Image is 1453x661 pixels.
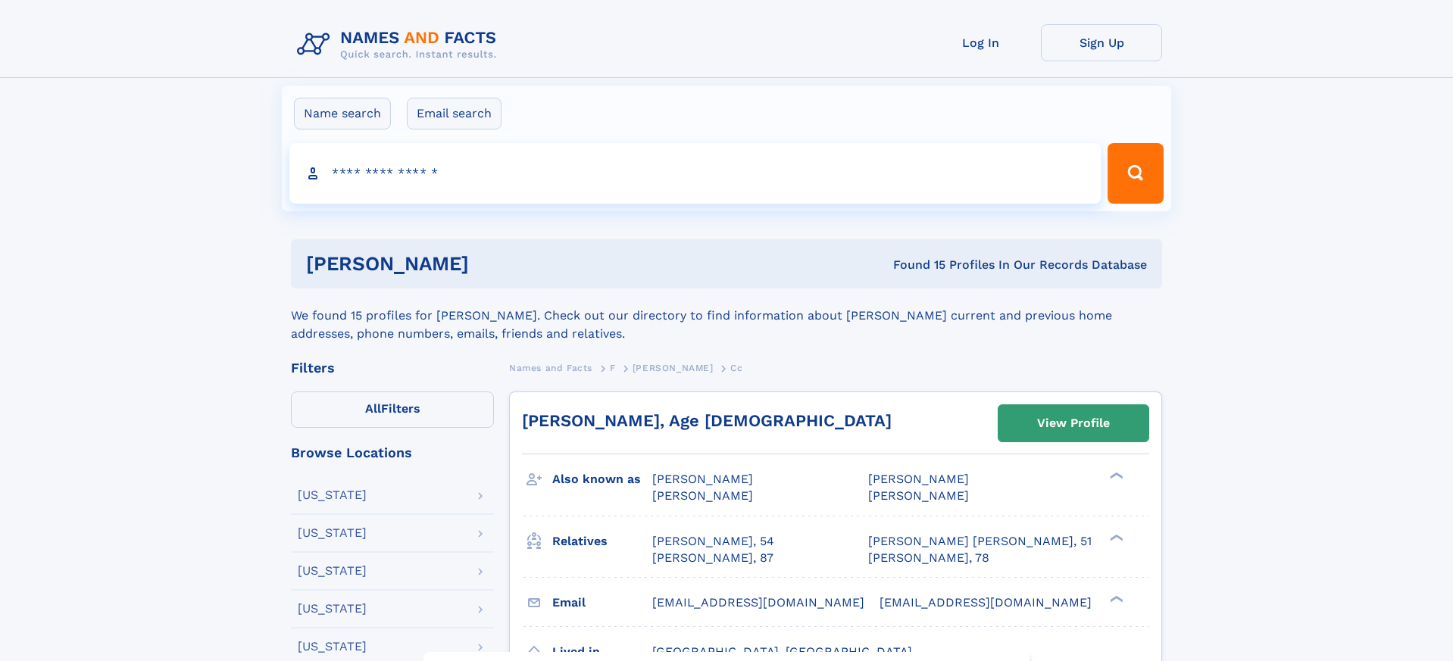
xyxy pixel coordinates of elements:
span: [PERSON_NAME] [652,472,753,486]
label: Filters [291,391,494,428]
div: View Profile [1037,406,1110,441]
div: ❯ [1107,594,1125,603]
span: [PERSON_NAME] [868,488,969,503]
span: [GEOGRAPHIC_DATA], [GEOGRAPHIC_DATA] [652,644,912,659]
label: Email search [407,98,502,129]
span: All [365,401,381,416]
h3: Also known as [552,466,652,492]
div: [US_STATE] [298,527,367,539]
a: [PERSON_NAME], Age [DEMOGRAPHIC_DATA] [522,411,892,430]
div: [US_STATE] [298,603,367,615]
h3: Email [552,590,652,616]
button: Search Button [1108,143,1164,204]
span: F [610,363,616,373]
img: Logo Names and Facts [291,24,509,65]
a: [PERSON_NAME] [633,358,714,377]
a: F [610,358,616,377]
span: [EMAIL_ADDRESS][DOMAIN_NAME] [880,595,1092,610]
a: [PERSON_NAME], 78 [868,550,989,566]
span: Cc [730,363,742,373]
h1: [PERSON_NAME] [306,254,681,273]
input: search input [289,143,1101,204]
a: [PERSON_NAME] [PERSON_NAME], 51 [868,533,1092,550]
span: [EMAIL_ADDRESS][DOMAIN_NAME] [652,595,864,610]
h3: Relatives [552,528,652,554]
span: [PERSON_NAME] [652,488,753,503]
div: Browse Locations [291,446,494,460]
div: Found 15 Profiles In Our Records Database [681,257,1147,273]
span: [PERSON_NAME] [868,472,969,486]
div: Filters [291,361,494,375]
span: [PERSON_NAME] [633,363,714,373]
div: [US_STATE] [298,641,367,653]
div: ❯ [1107,532,1125,542]
div: [US_STATE] [298,489,367,501]
div: ❯ [1107,471,1125,481]
div: [US_STATE] [298,565,367,577]
div: We found 15 profiles for [PERSON_NAME]. Check out our directory to find information about [PERSON... [291,288,1162,343]
a: Log In [920,24,1041,61]
a: Names and Facts [509,358,592,377]
a: Sign Up [1041,24,1162,61]
a: [PERSON_NAME], 87 [652,550,773,566]
label: Name search [294,98,391,129]
a: [PERSON_NAME], 54 [652,533,774,550]
a: View Profile [998,405,1148,441]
